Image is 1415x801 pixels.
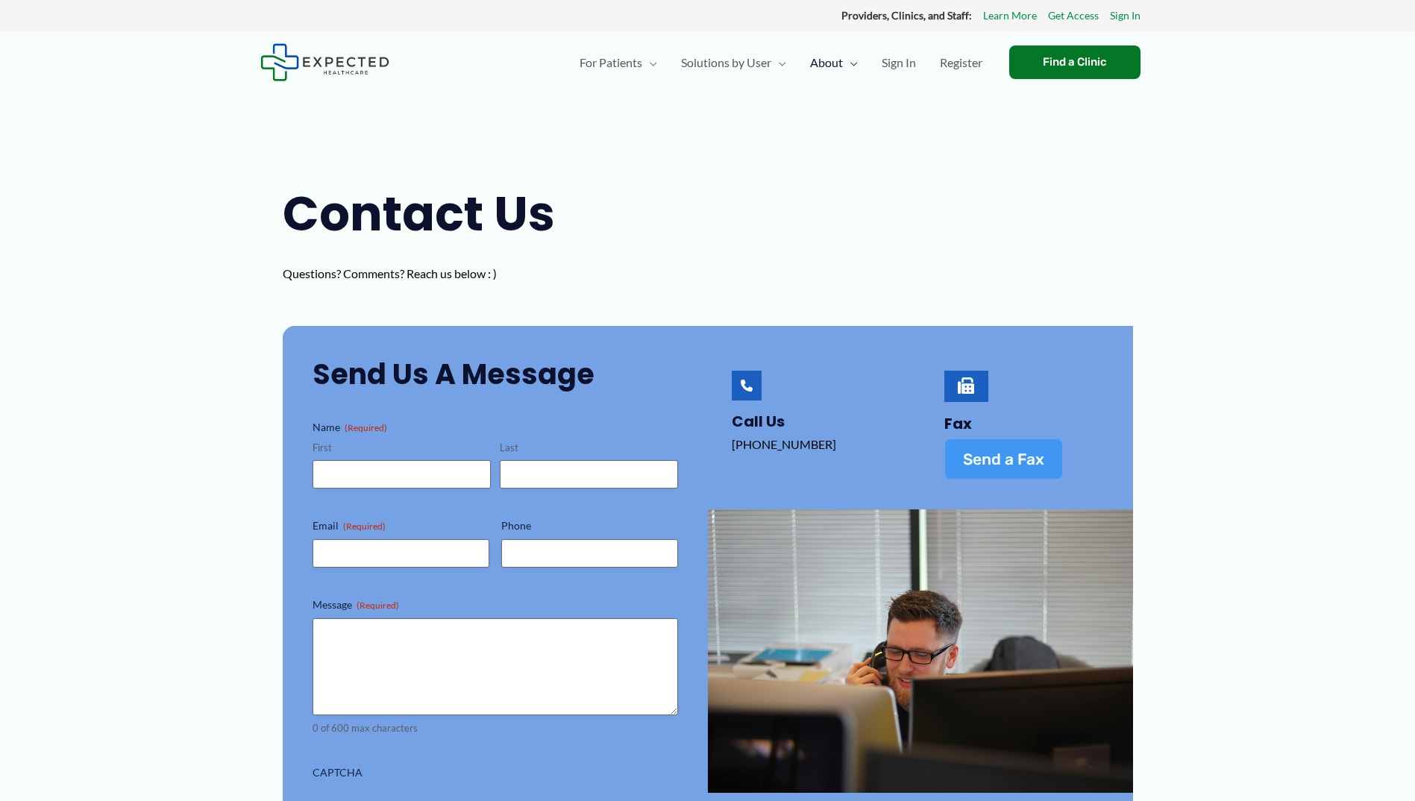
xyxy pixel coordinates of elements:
h4: Fax [944,415,1103,433]
span: (Required) [357,600,399,611]
img: Expected Healthcare Logo - side, dark font, small [260,43,389,81]
span: Menu Toggle [771,37,786,89]
h1: Contact Us [283,180,589,248]
a: Learn More [983,6,1037,25]
h2: Send Us a Message [313,356,678,392]
label: Last [500,441,678,455]
a: Send a Fax [944,439,1063,480]
legend: Name [313,420,387,435]
a: AboutMenu Toggle [798,37,870,89]
span: Menu Toggle [642,37,657,89]
a: For PatientsMenu Toggle [568,37,669,89]
span: (Required) [345,422,387,433]
a: Sign In [1110,6,1141,25]
span: Solutions by User [681,37,771,89]
label: Message [313,597,678,612]
a: Call Us [732,411,785,432]
span: Send a Fax [963,451,1044,467]
a: Register [928,37,994,89]
label: CAPTCHA [313,765,678,780]
a: Find a Clinic [1009,45,1141,79]
span: Register [940,37,982,89]
label: Email [313,518,489,533]
p: [PHONE_NUMBER]‬‬ [732,433,891,456]
a: Sign In [870,37,928,89]
div: 0 of 600 max characters [313,721,678,735]
span: About [810,37,843,89]
nav: Primary Site Navigation [568,37,994,89]
label: First [313,441,491,455]
a: Get Access [1048,6,1099,25]
span: (Required) [343,521,386,532]
span: Sign In [882,37,916,89]
a: Call Us [732,371,762,400]
img: man talking on the phone behind a computer screen [708,509,1133,793]
span: For Patients [580,37,642,89]
span: Menu Toggle [843,37,858,89]
a: Solutions by UserMenu Toggle [669,37,798,89]
label: Phone [501,518,678,533]
strong: Providers, Clinics, and Staff: [841,9,972,22]
p: Questions? Comments? Reach us below : ) [283,263,589,285]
